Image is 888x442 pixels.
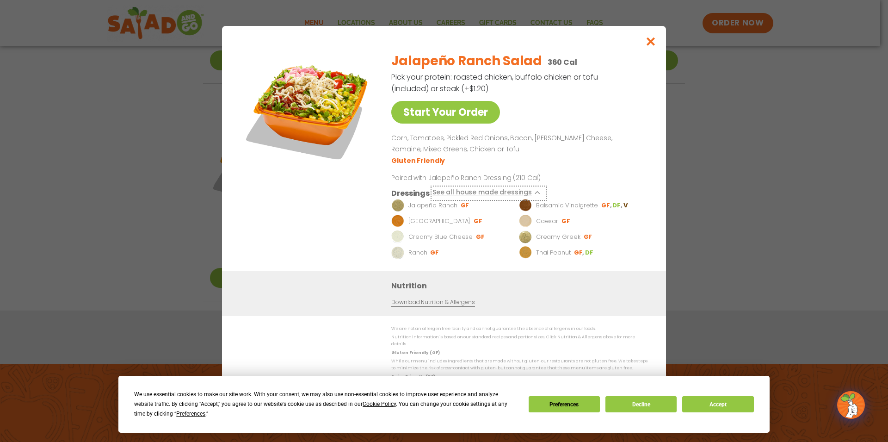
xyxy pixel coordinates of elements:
p: Ranch [408,248,427,257]
img: Dressing preview image for Creamy Blue Cheese [391,230,404,243]
span: Cookie Policy [363,401,396,407]
p: Balsamic Vinaigrette [536,201,598,210]
li: GF [474,217,483,225]
li: GF [574,249,585,257]
button: See all house made dressings [432,187,545,199]
a: Start Your Order [391,101,500,124]
p: Pick your protein: roasted chicken, buffalo chicken or tofu (included) or steak (+$1.20) [391,71,599,94]
li: V [623,201,629,210]
p: [GEOGRAPHIC_DATA] [408,217,470,226]
div: Cookie Consent Prompt [118,376,770,433]
img: Featured product photo for Jalapeño Ranch Salad [243,44,372,174]
p: 360 Cal [548,56,577,68]
strong: Dairy Friendly (DF) [391,374,435,380]
li: Gluten Friendly [391,156,446,166]
img: Dressing preview image for Jalapeño Ranch [391,199,404,212]
button: Decline [605,396,677,412]
p: Corn, Tomatoes, Pickled Red Onions, Bacon, [PERSON_NAME] Cheese, Romaine, Mixed Greens, Chicken o... [391,133,644,155]
p: Thai Peanut [536,248,571,257]
img: wpChatIcon [838,392,864,418]
strong: Gluten Friendly (GF) [391,350,439,355]
li: GF [430,249,440,257]
img: Dressing preview image for Caesar [519,215,532,228]
div: We use essential cookies to make our site work. With your consent, we may also use non-essential ... [134,390,517,419]
h3: Dressings [391,187,430,199]
p: While our menu includes ingredients that are made without gluten, our restaurants are not gluten ... [391,358,647,372]
button: Preferences [529,396,600,412]
img: Dressing preview image for Creamy Greek [519,230,532,243]
p: We are not an allergen free facility and cannot guarantee the absence of allergens in our foods. [391,325,647,332]
h2: Jalapeño Ranch Salad [391,51,542,71]
p: Caesar [536,217,558,226]
li: DF [612,201,623,210]
a: Download Nutrition & Allergens [391,298,475,307]
li: GF [561,217,571,225]
li: DF [585,249,594,257]
img: Dressing preview image for Ranch [391,246,404,259]
img: Dressing preview image for BBQ Ranch [391,215,404,228]
button: Accept [682,396,753,412]
img: Dressing preview image for Thai Peanut [519,246,532,259]
li: GF [476,233,486,241]
p: Jalapeño Ranch [408,201,457,210]
li: GF [601,201,612,210]
span: Preferences [176,411,205,417]
li: GF [461,201,470,210]
p: Nutrition information is based on our standard recipes and portion sizes. Click Nutrition & Aller... [391,334,647,348]
img: Dressing preview image for Balsamic Vinaigrette [519,199,532,212]
li: GF [584,233,593,241]
button: Close modal [636,26,666,57]
h3: Nutrition [391,280,652,292]
p: Creamy Blue Cheese [408,232,473,242]
p: Creamy Greek [536,232,580,242]
p: Paired with Jalapeño Ranch Dressing (210 Cal) [391,173,562,183]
